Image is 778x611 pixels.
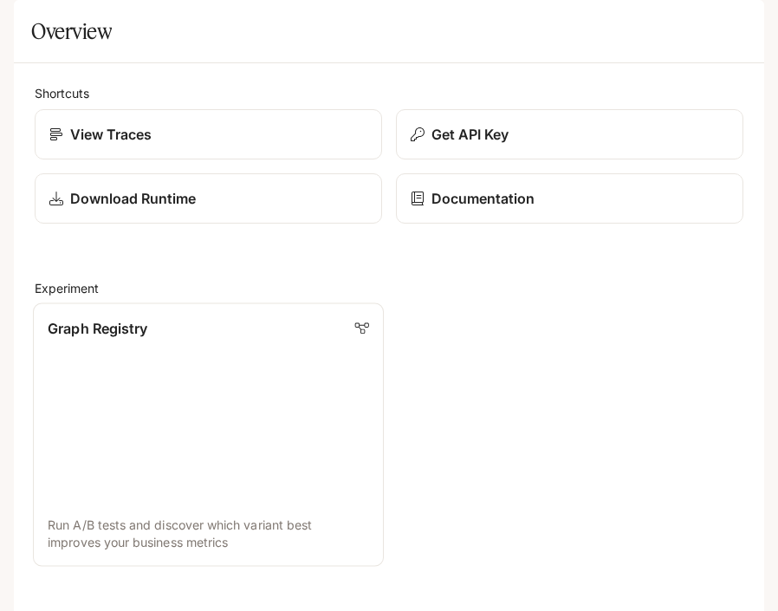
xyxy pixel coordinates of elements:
h1: Overview [31,14,112,49]
p: Run A/B tests and discover which variant best improves your business metrics [48,517,369,551]
button: Get API Key [396,109,743,159]
h2: Experiment [35,279,743,297]
p: Graph Registry [48,318,147,339]
p: Download Runtime [70,188,196,209]
p: View Traces [70,124,152,145]
a: Graph RegistryRun A/B tests and discover which variant best improves your business metrics [33,302,384,566]
a: Documentation [396,173,743,224]
p: Documentation [431,188,535,209]
a: View Traces [35,109,382,159]
a: Download Runtime [35,173,382,224]
p: Get API Key [431,124,509,145]
h2: Shortcuts [35,84,743,102]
